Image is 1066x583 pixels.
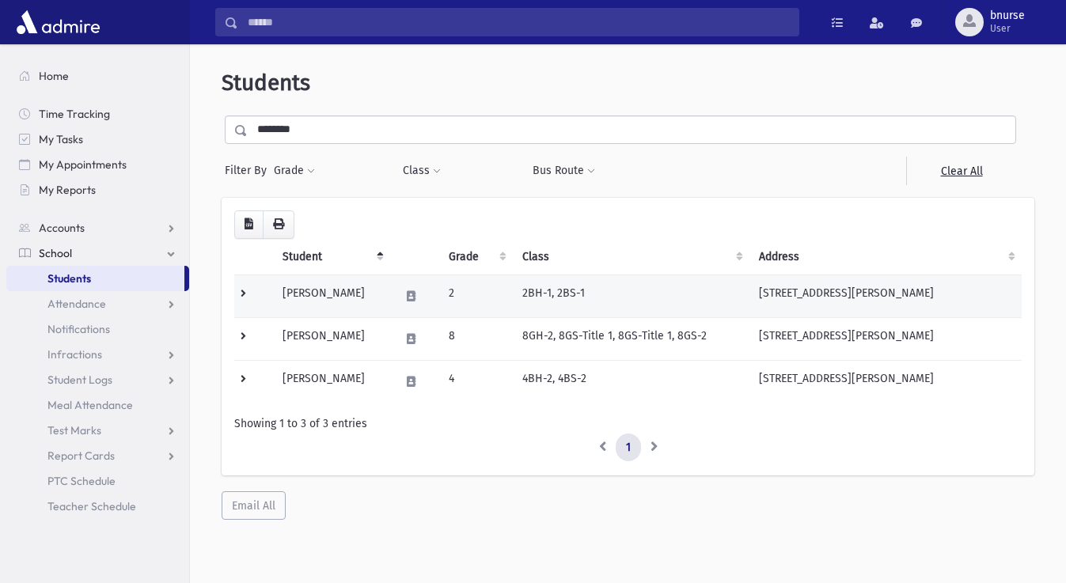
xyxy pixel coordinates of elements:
button: Grade [273,157,316,185]
a: Accounts [6,215,189,240]
td: 8GH-2, 8GS-Title 1, 8GS-Title 1, 8GS-2 [513,317,750,360]
button: Print [263,210,294,239]
a: Report Cards [6,443,189,468]
td: [PERSON_NAME] [273,274,391,317]
span: Meal Attendance [47,398,133,412]
td: 2 [439,274,513,317]
a: My Reports [6,177,189,203]
span: Infractions [47,347,102,362]
span: Accounts [39,221,85,235]
span: Test Marks [47,423,101,437]
span: Notifications [47,322,110,336]
a: Students [6,266,184,291]
input: Search [238,8,799,36]
span: School [39,246,72,260]
span: Home [39,69,69,83]
a: Student Logs [6,367,189,392]
th: Grade: activate to sort column ascending [439,239,513,275]
td: [STREET_ADDRESS][PERSON_NAME] [749,274,1022,317]
span: Filter By [225,162,273,179]
span: Report Cards [47,449,115,463]
a: My Appointments [6,152,189,177]
a: Test Marks [6,418,189,443]
td: [PERSON_NAME] [273,317,391,360]
button: CSV [234,210,264,239]
a: PTC Schedule [6,468,189,494]
a: School [6,240,189,266]
td: 2BH-1, 2BS-1 [513,274,750,317]
td: 8 [439,317,513,360]
a: Home [6,63,189,89]
span: My Reports [39,183,96,197]
button: Class [402,157,442,185]
span: Student Logs [47,373,112,387]
td: 4 [439,360,513,403]
div: Showing 1 to 3 of 3 entries [234,415,1022,432]
span: Teacher Schedule [47,499,136,513]
button: Email All [222,491,286,520]
button: Bus Route [532,157,596,185]
th: Student: activate to sort column descending [273,239,391,275]
span: My Tasks [39,132,83,146]
span: bnurse [990,9,1025,22]
span: Students [222,70,310,96]
td: [STREET_ADDRESS][PERSON_NAME] [749,360,1022,403]
td: [PERSON_NAME] [273,360,391,403]
a: Notifications [6,316,189,342]
span: Attendance [47,297,106,311]
span: User [990,22,1025,35]
img: AdmirePro [13,6,104,38]
td: [STREET_ADDRESS][PERSON_NAME] [749,317,1022,360]
a: Time Tracking [6,101,189,127]
span: My Appointments [39,157,127,172]
span: Time Tracking [39,107,110,121]
td: 4BH-2, 4BS-2 [513,360,750,403]
a: Clear All [906,157,1016,185]
span: PTC Schedule [47,474,116,488]
a: Attendance [6,291,189,316]
a: My Tasks [6,127,189,152]
th: Address: activate to sort column ascending [749,239,1022,275]
a: 1 [616,433,641,462]
span: Students [47,271,91,286]
a: Teacher Schedule [6,494,189,519]
th: Class: activate to sort column ascending [513,239,750,275]
a: Meal Attendance [6,392,189,418]
a: Infractions [6,342,189,367]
